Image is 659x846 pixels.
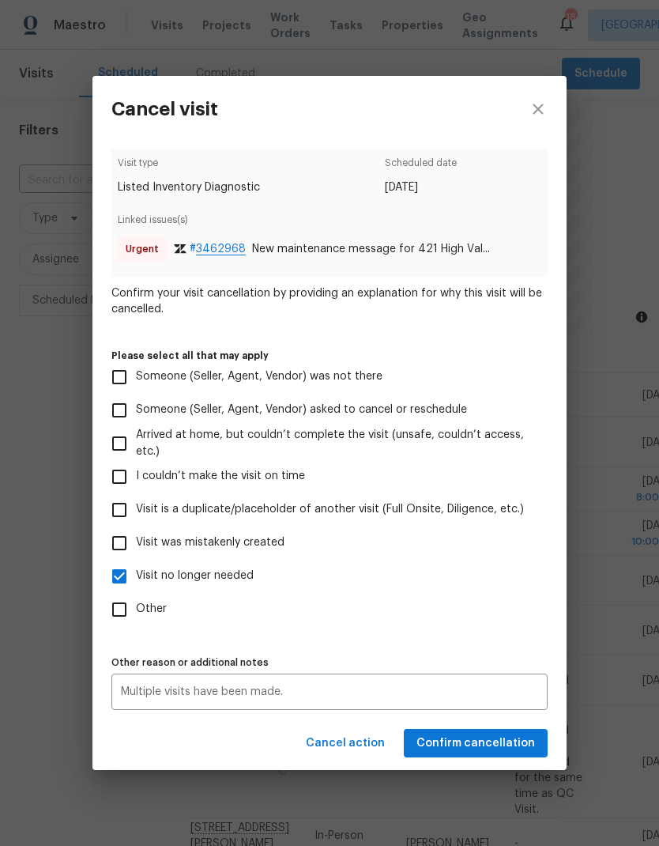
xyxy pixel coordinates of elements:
span: Urgent [126,241,165,257]
h3: Cancel visit [111,98,218,120]
label: Please select all that may apply [111,351,548,361]
span: Cancel action [306,734,385,753]
span: Linked issues(s) [118,212,540,236]
span: Visit type [118,155,260,179]
span: I couldn’t make the visit on time [136,468,305,485]
span: Someone (Seller, Agent, Vendor) asked to cancel or reschedule [136,402,467,418]
span: [DATE] [385,179,457,195]
span: New maintenance message for 421 High Val... [252,241,490,257]
button: Cancel action [299,729,391,758]
span: Visit no longer needed [136,568,254,584]
span: Confirm your visit cancellation by providing an explanation for why this visit will be cancelled. [111,285,548,317]
span: Scheduled date [385,155,457,179]
button: close [510,76,567,142]
span: Visit is a duplicate/placeholder of another visit (Full Onsite, Diligence, etc.) [136,501,524,518]
span: Someone (Seller, Agent, Vendor) was not there [136,368,382,385]
label: Other reason or additional notes [111,658,548,667]
span: # [190,241,246,257]
button: Confirm cancellation [404,729,548,758]
span: Other [136,601,167,618]
span: Arrived at home, but couldn’t complete the visit (unsafe, couldn’t access, etc.) [136,427,535,460]
span: Confirm cancellation [416,734,535,753]
img: zendesk-icon [174,244,186,254]
span: Visit was mistakenly created [136,534,284,551]
span: Listed Inventory Diagnostic [118,179,260,195]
